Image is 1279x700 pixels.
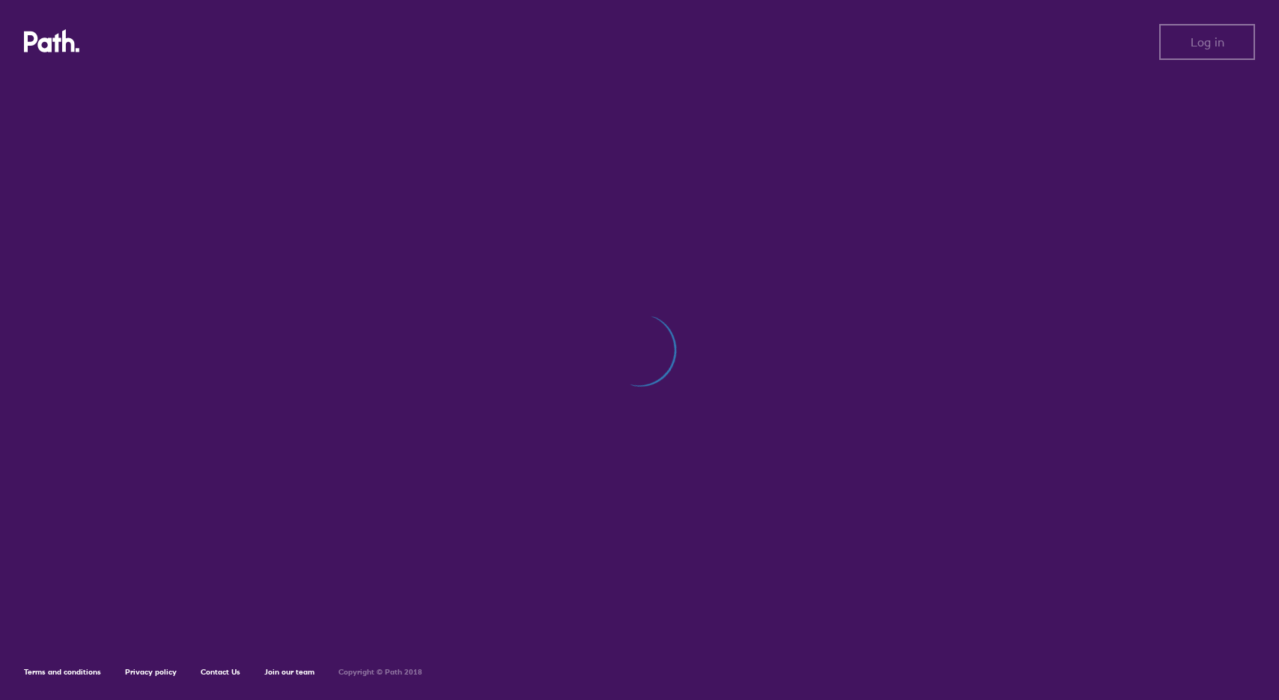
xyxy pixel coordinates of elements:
[264,667,315,677] a: Join our team
[338,668,422,677] h6: Copyright © Path 2018
[201,667,240,677] a: Contact Us
[125,667,177,677] a: Privacy policy
[1159,24,1255,60] button: Log in
[24,667,101,677] a: Terms and conditions
[1191,35,1224,49] span: Log in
